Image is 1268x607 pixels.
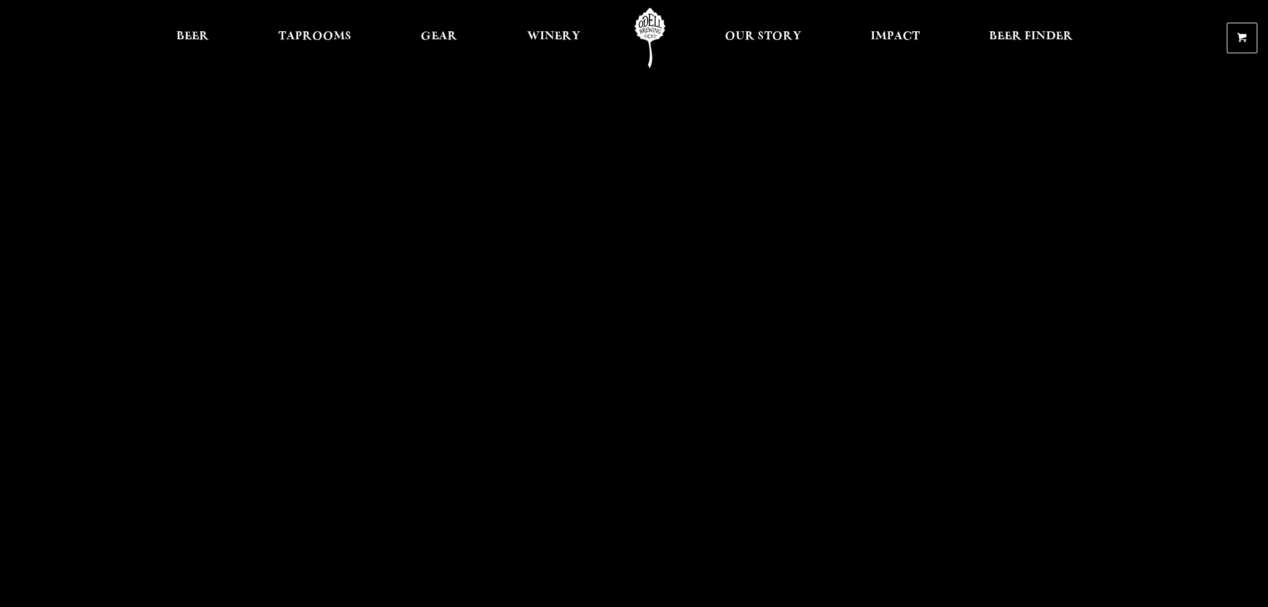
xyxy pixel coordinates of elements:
[278,31,351,42] span: Taprooms
[725,31,801,42] span: Our Story
[716,8,810,68] a: Our Story
[989,31,1073,42] span: Beer Finder
[412,8,466,68] a: Gear
[871,31,920,42] span: Impact
[625,8,675,68] a: Odell Home
[519,8,589,68] a: Winery
[270,8,360,68] a: Taprooms
[862,8,929,68] a: Impact
[176,31,209,42] span: Beer
[421,31,457,42] span: Gear
[168,8,218,68] a: Beer
[527,31,580,42] span: Winery
[980,8,1082,68] a: Beer Finder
